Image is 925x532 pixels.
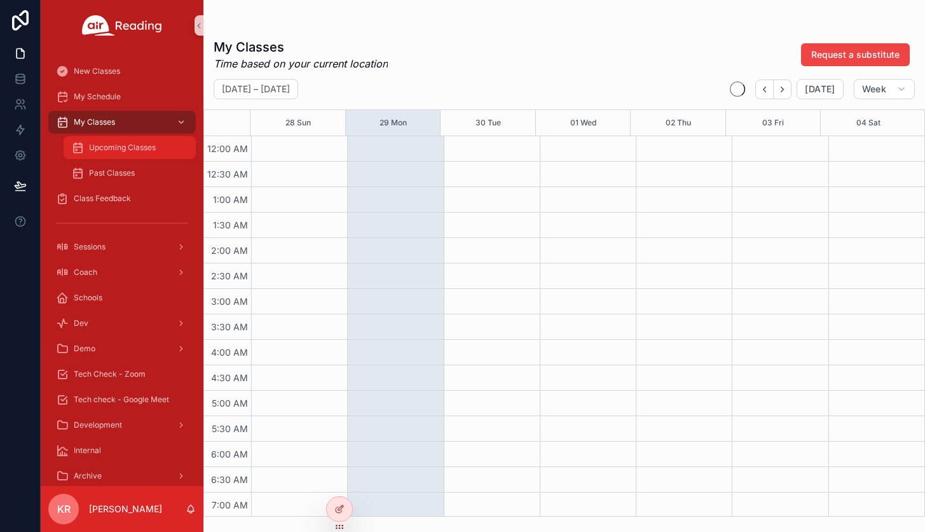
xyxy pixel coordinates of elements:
button: 30 Tue [476,110,501,136]
a: New Classes [48,60,196,83]
a: Demo [48,337,196,360]
a: Tech check - Google Meet [48,388,196,411]
a: Internal [48,439,196,462]
span: My Classes [74,117,115,127]
button: 29 Mon [380,110,407,136]
a: Past Classes [64,162,196,185]
span: 1:00 AM [210,194,251,205]
a: Development [48,414,196,437]
span: My Schedule [74,92,121,102]
button: 02 Thu [666,110,691,136]
h2: [DATE] – [DATE] [222,83,290,95]
img: App logo [82,15,162,36]
span: Internal [74,445,101,456]
em: Time based on your current location [214,56,388,71]
span: Development [74,420,122,430]
span: 7:00 AM [209,500,251,510]
span: Past Classes [89,168,135,178]
span: KR [57,501,71,517]
span: 3:30 AM [208,321,251,332]
span: Tech check - Google Meet [74,395,169,405]
button: Next [774,80,791,99]
span: 2:30 AM [208,270,251,281]
a: Sessions [48,235,196,258]
span: 6:30 AM [208,474,251,485]
a: Tech Check - Zoom [48,363,196,386]
span: Dev [74,318,88,328]
p: [PERSON_NAME] [89,503,162,515]
span: 2:00 AM [208,245,251,256]
span: [DATE] [805,83,835,95]
button: 28 Sun [285,110,311,136]
a: Upcoming Classes [64,136,196,159]
button: 04 Sat [856,110,880,136]
span: Request a substitute [811,48,900,61]
span: 12:30 AM [204,169,251,179]
span: 6:00 AM [208,449,251,459]
span: Sessions [74,242,106,252]
button: 03 Fri [762,110,784,136]
span: Schools [74,293,102,303]
a: Archive [48,465,196,487]
span: 4:30 AM [208,372,251,383]
a: Coach [48,261,196,284]
button: Request a substitute [801,43,910,66]
span: 4:00 AM [208,347,251,358]
span: Demo [74,344,95,354]
a: My Schedule [48,85,196,108]
div: scrollable content [41,51,203,486]
span: 3:00 AM [208,296,251,307]
span: 1:30 AM [210,220,251,230]
span: 12:00 AM [204,143,251,154]
button: [DATE] [797,79,843,99]
span: Tech Check - Zoom [74,369,146,379]
span: Upcoming Classes [89,143,156,153]
span: Coach [74,267,97,277]
a: Dev [48,312,196,335]
h1: My Classes [214,38,388,56]
a: Class Feedback [48,187,196,210]
a: Schools [48,286,196,309]
span: 5:00 AM [209,398,251,409]
button: Week [854,79,915,99]
button: 01 Wed [570,110,596,136]
span: Archive [74,471,102,481]
a: My Classes [48,111,196,134]
span: Week [862,83,886,95]
span: New Classes [74,66,120,76]
span: Class Feedback [74,193,131,204]
button: Back [755,80,774,99]
span: 5:30 AM [209,423,251,434]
